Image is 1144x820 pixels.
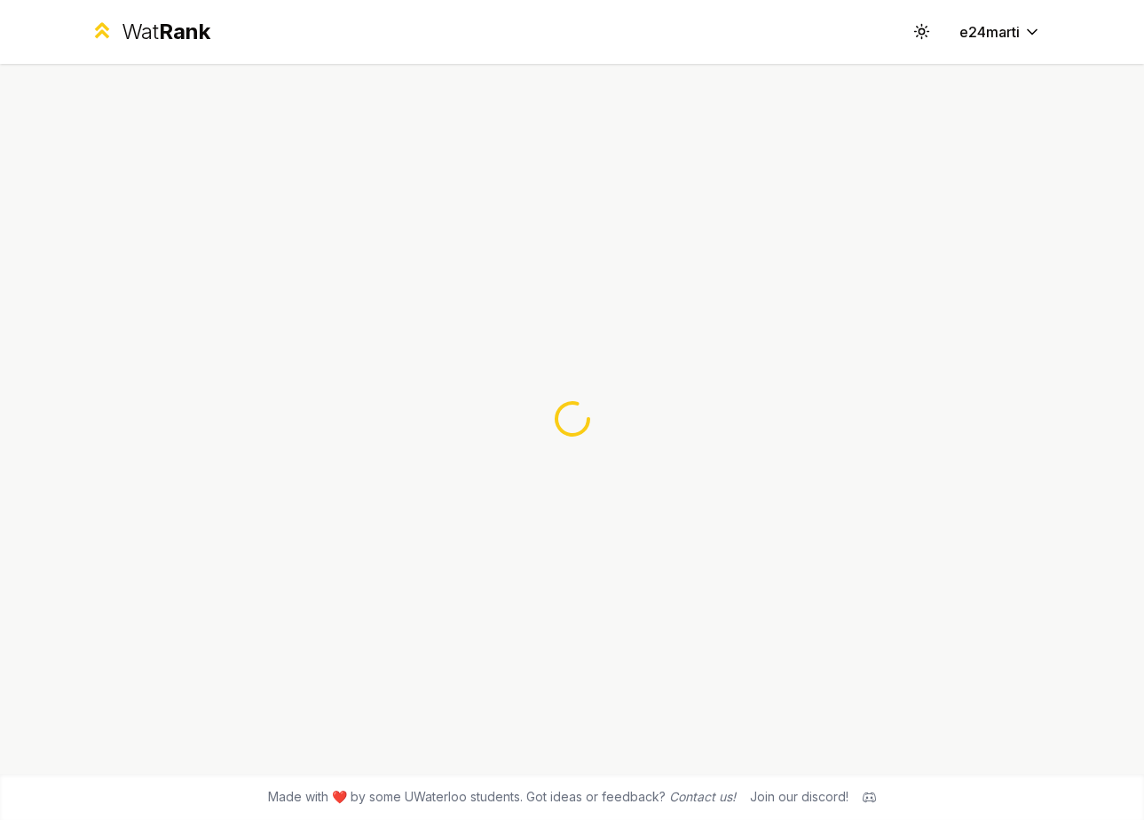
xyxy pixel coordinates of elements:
[122,18,210,46] div: Wat
[90,18,211,46] a: WatRank
[945,16,1055,48] button: e24marti
[669,789,736,804] a: Contact us!
[268,788,736,806] span: Made with ❤️ by some UWaterloo students. Got ideas or feedback?
[159,19,210,44] span: Rank
[959,21,1020,43] span: e24marti
[750,788,848,806] div: Join our discord!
